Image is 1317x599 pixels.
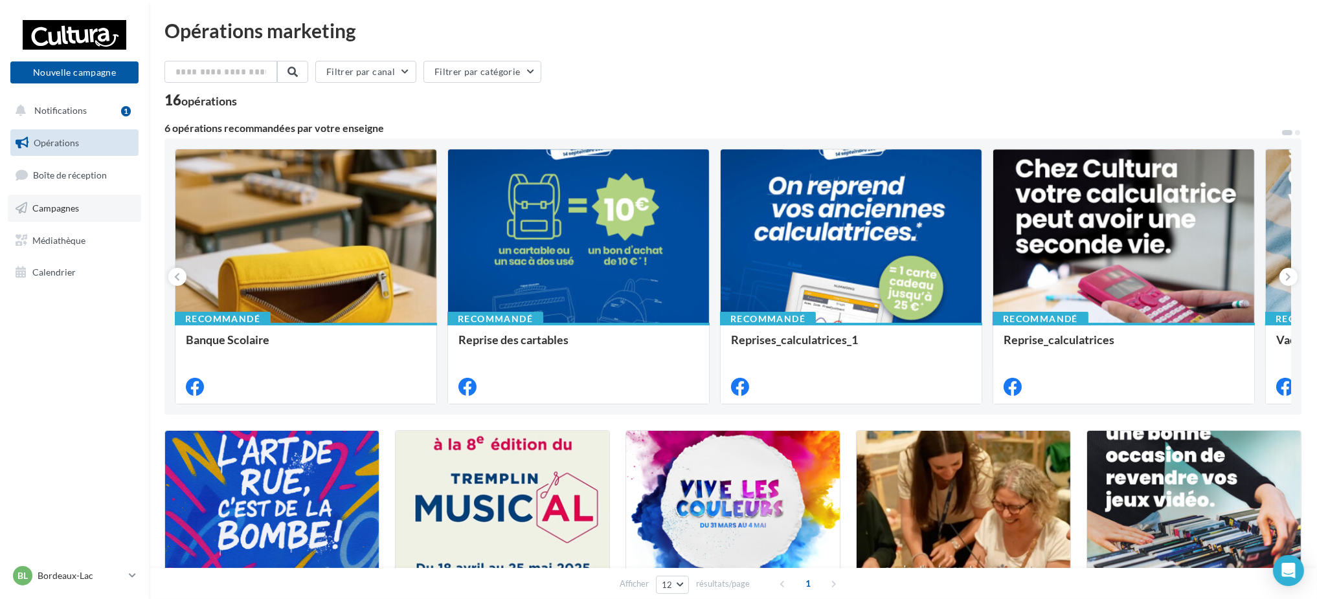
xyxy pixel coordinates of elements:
[164,123,1281,133] div: 6 opérations recommandées par votre enseigne
[32,267,76,278] span: Calendrier
[175,312,271,326] div: Recommandé
[32,202,79,213] span: Campagnes
[458,333,699,359] div: Reprise des cartables
[620,578,649,590] span: Afficher
[1273,555,1304,586] div: Open Intercom Messenger
[121,106,131,116] div: 1
[8,259,141,286] a: Calendrier
[34,137,79,148] span: Opérations
[8,227,141,254] a: Médiathèque
[720,312,816,326] div: Recommandé
[38,569,124,582] p: Bordeaux-Lac
[34,105,87,116] span: Notifications
[10,563,139,588] a: BL Bordeaux-Lac
[662,580,673,590] span: 12
[993,312,1088,326] div: Recommandé
[10,61,139,83] button: Nouvelle campagne
[315,61,416,83] button: Filtrer par canal
[423,61,541,83] button: Filtrer par catégorie
[186,333,426,359] div: Banque Scolaire
[32,234,85,245] span: Médiathèque
[33,169,107,180] span: Boîte de réception
[8,195,141,222] a: Campagnes
[656,576,689,594] button: 12
[731,333,971,359] div: Reprises_calculatrices_1
[17,569,28,582] span: BL
[181,95,237,107] div: opérations
[8,97,136,124] button: Notifications 1
[696,578,750,590] span: résultats/page
[8,161,141,189] a: Boîte de réception
[798,573,818,594] span: 1
[447,312,543,326] div: Recommandé
[164,93,237,107] div: 16
[1004,333,1244,359] div: Reprise_calculatrices
[8,129,141,157] a: Opérations
[164,21,1301,40] div: Opérations marketing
